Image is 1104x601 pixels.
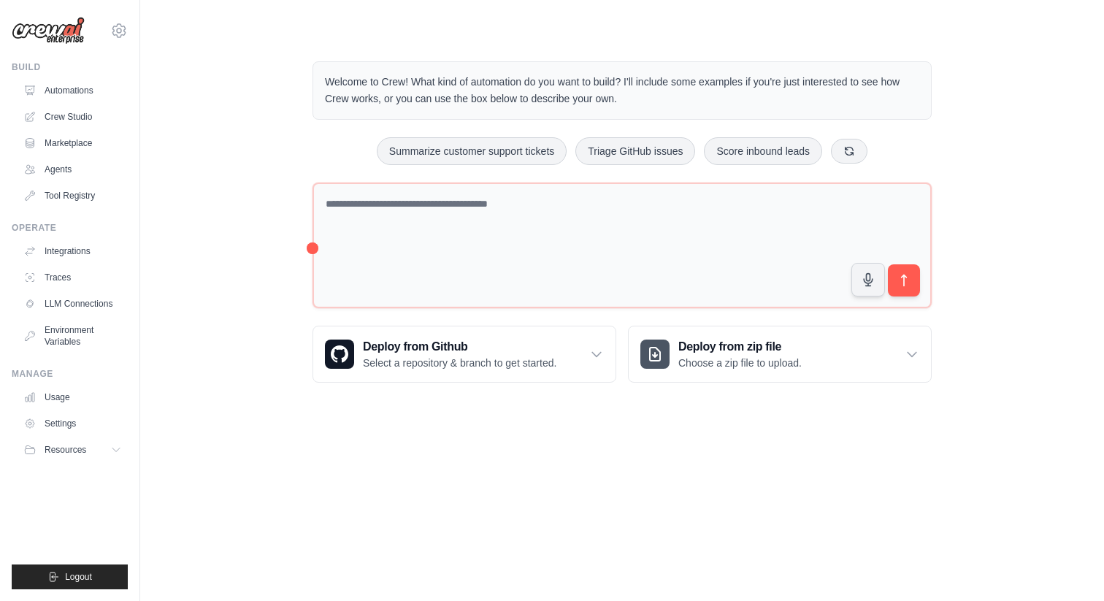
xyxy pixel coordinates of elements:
button: Logout [12,564,128,589]
div: Manage [12,368,128,380]
button: Score inbound leads [704,137,822,165]
button: Triage GitHub issues [575,137,695,165]
a: Marketplace [18,131,128,155]
button: Summarize customer support tickets [377,137,567,165]
div: Operate [12,222,128,234]
a: LLM Connections [18,292,128,315]
a: Automations [18,79,128,102]
a: Tool Registry [18,184,128,207]
span: Resources [45,444,86,456]
h3: Deploy from zip file [678,338,802,356]
div: Build [12,61,128,73]
img: Logo [12,17,85,45]
p: Choose a zip file to upload. [678,356,802,370]
p: Welcome to Crew! What kind of automation do you want to build? I'll include some examples if you'... [325,74,919,107]
a: Integrations [18,240,128,263]
a: Agents [18,158,128,181]
a: Environment Variables [18,318,128,353]
button: Resources [18,438,128,462]
a: Crew Studio [18,105,128,129]
a: Settings [18,412,128,435]
p: Select a repository & branch to get started. [363,356,556,370]
a: Traces [18,266,128,289]
span: Logout [65,571,92,583]
a: Usage [18,386,128,409]
h3: Deploy from Github [363,338,556,356]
